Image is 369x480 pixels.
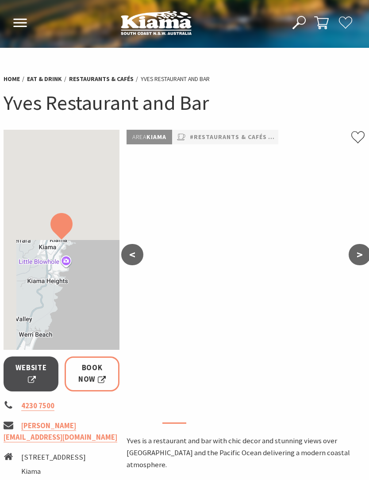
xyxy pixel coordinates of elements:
[190,132,267,142] a: #Restaurants & Cafés
[4,75,20,83] a: Home
[77,362,107,386] span: Book Now
[121,11,192,35] img: Kiama Logo
[4,89,365,116] h1: Yves Restaurant and Bar
[69,75,134,83] a: Restaurants & Cafés
[141,74,210,84] li: Yves Restaurant and Bar
[4,421,117,443] a: [PERSON_NAME][EMAIL_ADDRESS][DOMAIN_NAME]
[127,435,365,471] p: Yves is a restaurant and bar with chic decor and stunning views over [GEOGRAPHIC_DATA] and the Pa...
[21,401,54,411] a: 4230 7500
[21,466,105,478] li: Kiama
[21,452,105,464] li: [STREET_ADDRESS]
[127,130,172,144] p: Kiama
[121,244,143,265] button: <
[27,75,62,83] a: Eat & Drink
[65,356,119,391] a: Book Now
[4,356,58,391] a: Website
[132,133,146,141] span: Area
[15,362,47,386] span: Website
